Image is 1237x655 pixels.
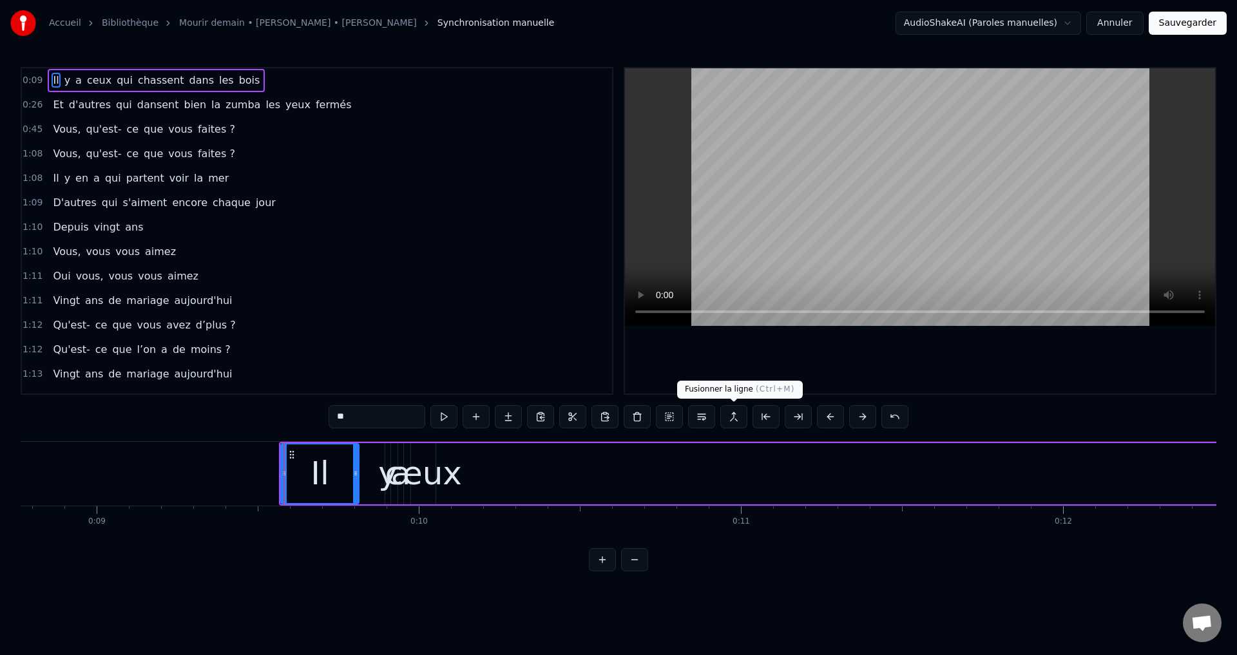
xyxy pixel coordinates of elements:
[144,244,177,259] span: aimez
[733,517,750,527] div: 0:11
[311,450,329,498] div: Il
[10,10,36,36] img: youka
[171,342,187,357] span: de
[52,318,91,332] span: Qu'est-
[75,269,105,283] span: vous,
[84,366,104,381] span: ans
[124,220,144,234] span: ans
[1055,517,1072,527] div: 0:12
[115,73,134,88] span: qui
[224,97,262,112] span: zumba
[125,293,170,308] span: mariage
[1149,12,1227,35] button: Sauvegarder
[52,73,60,88] span: Il
[101,195,119,210] span: qui
[23,172,43,185] span: 1:08
[52,171,60,185] span: Il
[144,391,177,406] span: aimez
[166,269,200,283] span: aimez
[173,293,234,308] span: aujourd'hui
[102,17,158,30] a: Bibliothèque
[211,195,252,210] span: chaque
[171,195,209,210] span: encore
[410,517,428,527] div: 0:10
[23,196,43,209] span: 1:09
[23,99,43,111] span: 0:26
[254,195,277,210] span: jour
[88,517,106,527] div: 0:09
[52,122,82,137] span: Vous,
[23,392,43,405] span: 1:26
[179,17,417,30] a: Mourir demain • [PERSON_NAME] • [PERSON_NAME]
[136,97,180,112] span: dansent
[125,146,140,161] span: ce
[68,97,112,112] span: d'autres
[104,171,122,185] span: qui
[74,73,83,88] span: a
[107,366,122,381] span: de
[107,269,134,283] span: vous
[385,450,462,498] div: ceux
[136,342,157,357] span: l’on
[114,391,141,406] span: vous
[218,73,235,88] span: les
[193,171,204,185] span: la
[23,294,43,307] span: 1:11
[677,381,803,399] div: Fusionner la ligne
[52,293,81,308] span: Vingt
[136,318,163,332] span: vous
[264,97,282,112] span: les
[142,146,164,161] span: que
[94,318,109,332] span: ce
[188,73,215,88] span: dans
[52,391,82,406] span: Vous,
[85,391,112,406] span: vous
[114,244,141,259] span: vous
[85,146,123,161] span: qu'est-
[52,97,64,112] span: Et
[93,220,121,234] span: vingt
[23,74,43,87] span: 0:09
[197,146,236,161] span: faites ?
[52,146,82,161] span: Vous,
[23,270,43,283] span: 1:11
[173,366,234,381] span: aujourd'hui
[49,17,554,30] nav: breadcrumb
[86,73,113,88] span: ceux
[195,318,237,332] span: d’plus ?
[137,73,186,88] span: chassent
[378,450,398,498] div: y
[182,97,207,112] span: bien
[63,171,72,185] span: y
[125,122,140,137] span: ce
[52,269,72,283] span: Oui
[189,342,232,357] span: moins ?
[23,319,43,332] span: 1:12
[437,17,555,30] span: Synchronisation manuelle
[74,171,90,185] span: en
[23,221,43,234] span: 1:10
[284,97,312,112] span: yeux
[167,122,194,137] span: vous
[137,269,164,283] span: vous
[1086,12,1143,35] button: Annuler
[63,73,72,88] span: y
[52,244,82,259] span: Vous,
[165,318,192,332] span: avez
[1183,603,1222,642] a: Ouvrir le chat
[197,122,236,137] span: faites ?
[111,342,133,357] span: que
[314,97,353,112] span: fermés
[23,368,43,381] span: 1:13
[49,17,81,30] a: Accueil
[167,146,194,161] span: vous
[23,343,43,356] span: 1:12
[23,245,43,258] span: 1:10
[107,293,122,308] span: de
[168,171,190,185] span: voir
[23,123,43,136] span: 0:45
[210,97,222,112] span: la
[84,293,104,308] span: ans
[125,366,170,381] span: mariage
[52,366,81,381] span: Vingt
